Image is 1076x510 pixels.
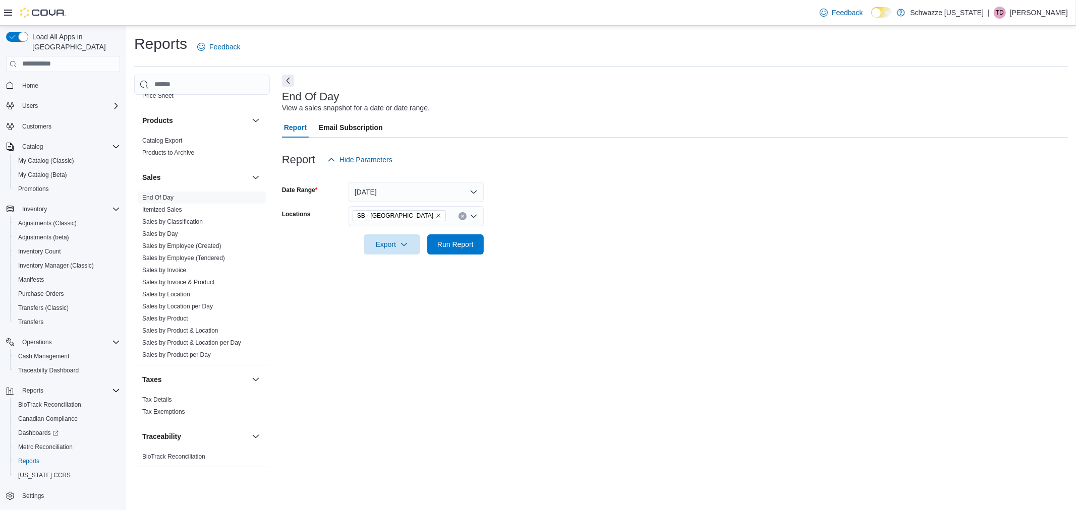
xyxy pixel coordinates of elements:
[134,34,187,54] h1: Reports
[14,427,63,439] a: Dashboards
[18,185,49,193] span: Promotions
[14,245,120,258] span: Inventory Count
[18,120,120,133] span: Customers
[14,260,120,272] span: Inventory Manager (Classic)
[14,399,85,411] a: BioTrack Reconciliation
[142,137,182,145] span: Catalog Export
[134,135,270,163] div: Products
[18,120,55,133] a: Customers
[14,364,83,376] a: Traceabilty Dashboard
[10,154,124,168] button: My Catalog (Classic)
[22,122,51,131] span: Customers
[142,327,218,335] span: Sales by Product & Location
[14,302,120,314] span: Transfers (Classic)
[284,117,307,138] span: Report
[18,141,47,153] button: Catalog
[14,231,73,243] a: Adjustments (beta)
[134,90,270,106] div: Pricing
[14,169,120,181] span: My Catalog (Beta)
[10,426,124,440] a: Dashboards
[832,8,863,18] span: Feedback
[14,316,120,328] span: Transfers
[14,455,43,467] a: Reports
[18,401,81,409] span: BioTrack Reconciliation
[282,154,315,166] h3: Report
[10,315,124,329] button: Transfers
[18,489,120,502] span: Settings
[14,155,78,167] a: My Catalog (Classic)
[10,349,124,363] button: Cash Management
[14,469,75,481] a: [US_STATE] CCRS
[14,183,120,195] span: Promotions
[10,273,124,287] button: Manifests
[14,427,120,439] span: Dashboards
[142,278,214,286] span: Sales by Invoice & Product
[18,203,120,215] span: Inventory
[142,339,241,347] span: Sales by Product & Location per Day
[14,231,120,243] span: Adjustments (beta)
[14,350,73,362] a: Cash Management
[2,384,124,398] button: Reports
[353,210,446,221] span: SB - Louisville
[459,212,467,220] button: Clear input
[282,91,339,103] h3: End Of Day
[357,211,433,221] span: SB - [GEOGRAPHIC_DATA]
[14,288,68,300] a: Purchase Orders
[142,172,248,182] button: Sales
[10,182,124,196] button: Promotions
[14,274,120,286] span: Manifests
[142,408,185,415] a: Tax Exemptions
[142,339,241,346] a: Sales by Product & Location per Day
[10,259,124,273] button: Inventory Manager (Classic)
[282,103,430,113] div: View a sales snapshot for a date or date range.
[2,335,124,349] button: Operations
[14,413,82,425] a: Canadian Compliance
[142,242,221,250] span: Sales by Employee (Created)
[209,42,240,52] span: Feedback
[2,488,124,503] button: Settings
[282,186,318,194] label: Date Range
[134,394,270,422] div: Taxes
[994,7,1006,19] div: Thomas Diperna
[10,230,124,244] button: Adjustments (beta)
[142,115,248,125] button: Products
[18,366,79,374] span: Traceabilty Dashboard
[18,247,61,256] span: Inventory Count
[18,100,42,112] button: Users
[10,301,124,315] button: Transfers (Classic)
[14,155,120,167] span: My Catalog (Classic)
[319,117,383,138] span: Email Subscription
[22,492,44,500] span: Settings
[134,192,270,365] div: Sales
[10,454,124,468] button: Reports
[142,431,248,441] button: Traceability
[22,387,43,395] span: Reports
[14,399,120,411] span: BioTrack Reconciliation
[435,213,441,219] button: Remove SB - Louisville from selection in this group
[142,92,174,100] span: Price Sheet
[14,455,120,467] span: Reports
[142,327,218,334] a: Sales by Product & Location
[142,194,174,202] span: End Of Day
[18,80,42,92] a: Home
[142,266,186,274] span: Sales by Invoice
[18,443,73,451] span: Metrc Reconciliation
[2,140,124,154] button: Catalog
[142,396,172,404] span: Tax Details
[142,218,203,225] a: Sales by Classification
[142,374,162,385] h3: Taxes
[10,398,124,412] button: BioTrack Reconciliation
[22,102,38,110] span: Users
[142,206,182,214] span: Itemized Sales
[142,315,188,322] a: Sales by Product
[142,254,225,262] a: Sales by Employee (Tendered)
[142,137,182,144] a: Catalog Export
[142,279,214,286] a: Sales by Invoice & Product
[470,212,478,220] button: Open list of options
[142,149,194,156] a: Products to Archive
[22,82,38,90] span: Home
[14,413,120,425] span: Canadian Compliance
[2,78,124,93] button: Home
[142,453,205,460] a: BioTrack Reconciliation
